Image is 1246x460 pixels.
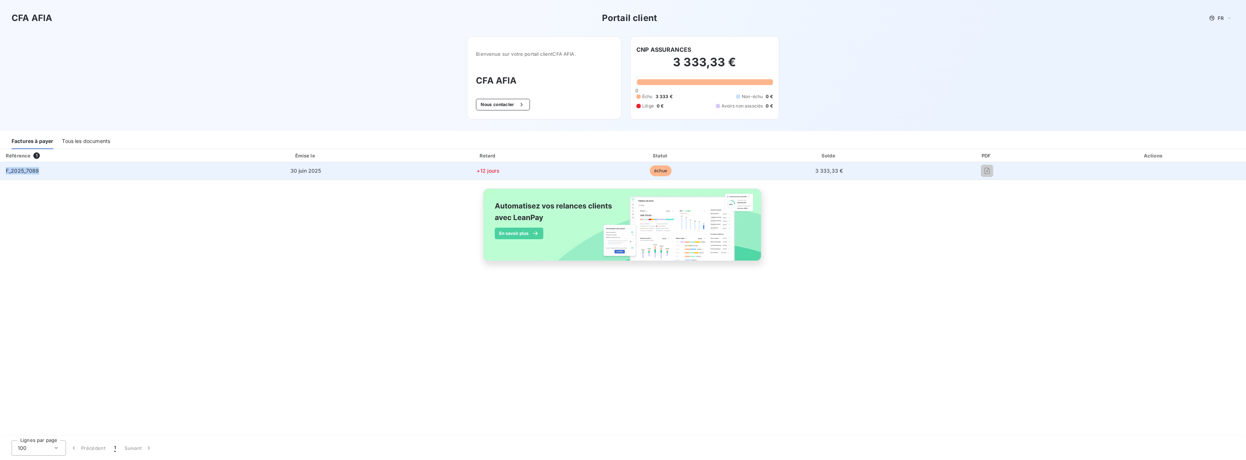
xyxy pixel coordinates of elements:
span: 0 € [766,103,773,109]
button: Nous contacter [476,99,530,110]
span: F_2025_7089 [6,168,39,174]
span: 0 [635,88,638,93]
div: Factures à payer [12,134,53,149]
div: Tous les documents [62,134,110,149]
div: Émise le [212,152,400,159]
div: Statut [577,152,745,159]
h2: 3 333,33 € [636,55,773,77]
span: Échu [642,93,653,100]
div: Retard [402,152,574,159]
div: PDF [913,152,1060,159]
span: 3 333,33 € [815,168,843,174]
span: 0 € [766,93,773,100]
h3: CFA AFIA [12,12,52,25]
button: Suivant [120,440,157,456]
span: Non-échu [742,93,763,100]
span: 0 € [657,103,664,109]
span: 30 juin 2025 [290,168,321,174]
span: échue [650,165,672,176]
h3: Portail client [602,12,657,25]
span: 1 [33,152,40,159]
div: Actions [1063,152,1245,159]
span: Bienvenue sur votre portail client CFA AFIA . [476,51,612,57]
span: FR [1218,15,1224,21]
h6: CNP ASSURANCES [636,45,691,54]
div: Solde [747,152,911,159]
div: Référence [6,153,30,159]
h3: CFA AFIA [476,74,612,87]
button: 1 [110,440,120,456]
span: 3 333 € [656,93,673,100]
span: Litige [642,103,654,109]
span: Avoirs non associés [722,103,763,109]
img: banner [477,184,769,273]
span: 100 [18,444,26,452]
button: Précédent [66,440,110,456]
span: +12 jours [477,168,499,174]
span: 1 [114,444,116,452]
